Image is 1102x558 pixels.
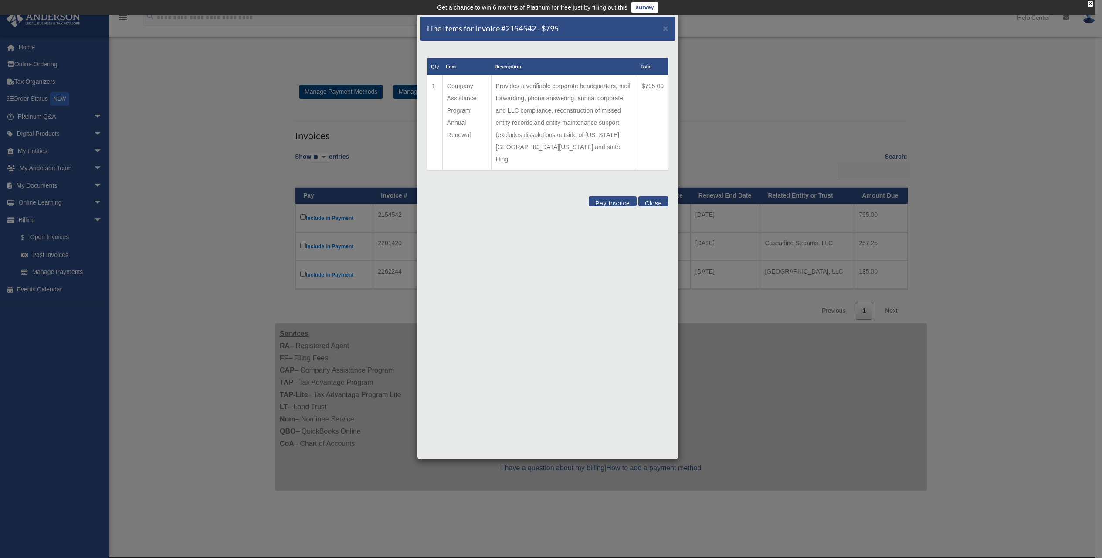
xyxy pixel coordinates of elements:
[663,23,668,33] span: ×
[637,75,668,171] td: $795.00
[631,2,658,13] a: survey
[442,58,491,75] th: Item
[1088,1,1093,7] div: close
[491,58,637,75] th: Description
[491,75,637,171] td: Provides a verifiable corporate headquarters, mail forwarding, phone answering, annual corporate ...
[638,196,668,206] button: Close
[427,75,443,171] td: 1
[427,58,443,75] th: Qty
[589,196,637,206] button: Pay Invoice
[663,24,668,33] button: Close
[442,75,491,171] td: Company Assistance Program Annual Renewal
[427,23,559,34] h5: Line Items for Invoice #2154542 - $795
[437,2,627,13] div: Get a chance to win 6 months of Platinum for free just by filling out this
[637,58,668,75] th: Total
